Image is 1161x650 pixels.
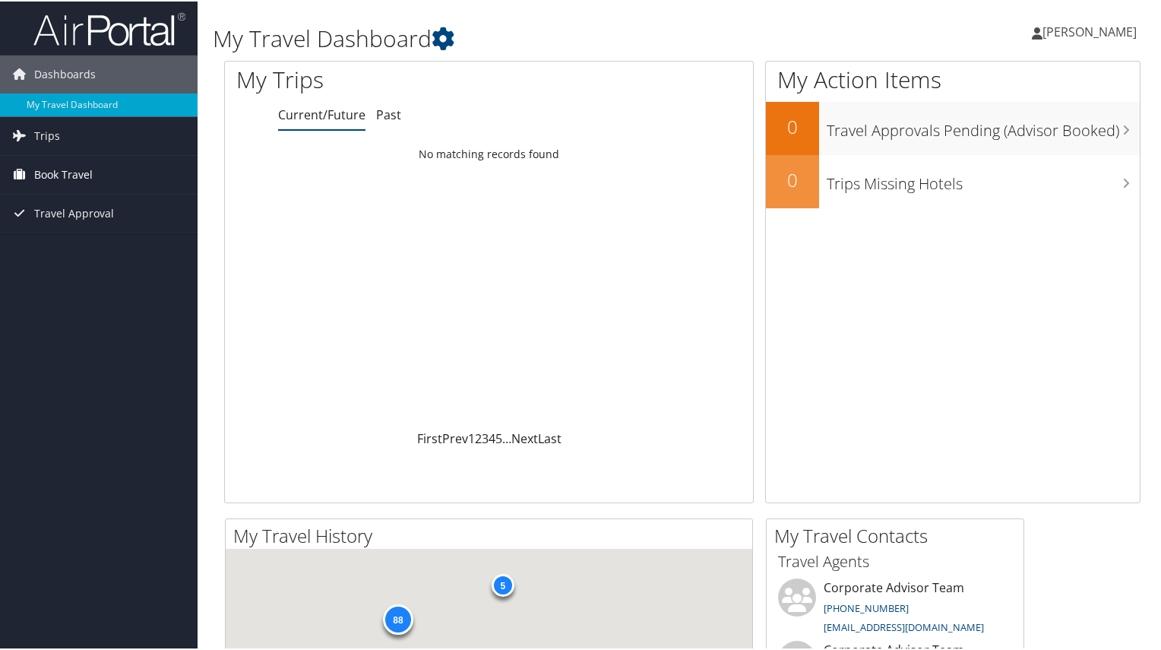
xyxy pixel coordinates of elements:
h3: Trips Missing Hotels [827,164,1140,193]
a: 4 [489,429,495,445]
span: Dashboards [34,54,96,92]
img: airportal-logo.png [33,10,185,46]
li: Corporate Advisor Team [770,577,1020,639]
h1: My Trips [236,62,522,94]
span: … [502,429,511,445]
a: Last [538,429,562,445]
td: No matching records found [225,139,753,166]
a: 1 [468,429,475,445]
a: 0Trips Missing Hotels [766,154,1140,207]
a: 2 [475,429,482,445]
a: [PHONE_NUMBER] [824,600,909,614]
h2: My Travel Contacts [774,522,1023,547]
div: 5 [491,572,514,595]
span: Trips [34,116,60,154]
h2: My Travel History [233,522,752,547]
a: 0Travel Approvals Pending (Advisor Booked) [766,100,1140,154]
h2: 0 [766,113,819,138]
a: First [417,429,442,445]
h3: Travel Approvals Pending (Advisor Booked) [827,111,1140,140]
h3: Travel Agents [778,550,1012,571]
a: 5 [495,429,502,445]
a: [PERSON_NAME] [1032,8,1152,53]
a: Current/Future [278,105,365,122]
a: Prev [442,429,468,445]
div: 88 [382,603,413,633]
h1: My Travel Dashboard [213,21,839,53]
span: Book Travel [34,154,93,192]
h2: 0 [766,166,819,192]
a: [EMAIL_ADDRESS][DOMAIN_NAME] [824,619,984,633]
a: 3 [482,429,489,445]
a: Next [511,429,538,445]
a: Past [376,105,401,122]
h1: My Action Items [766,62,1140,94]
span: Travel Approval [34,193,114,231]
span: [PERSON_NAME] [1042,22,1137,39]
